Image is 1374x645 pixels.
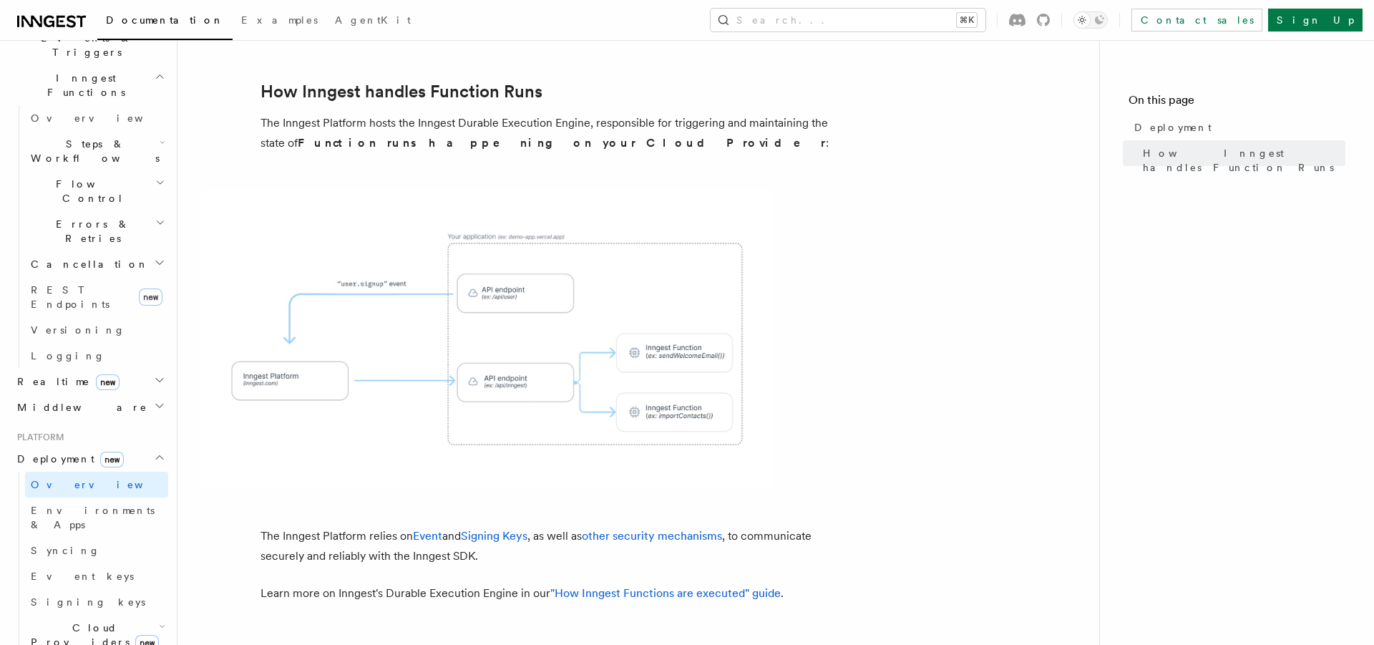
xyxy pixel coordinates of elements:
[25,472,168,498] a: Overview
[1073,11,1108,29] button: Toggle dark mode
[241,14,318,26] span: Examples
[11,394,168,420] button: Middleware
[25,177,155,205] span: Flow Control
[11,374,120,389] span: Realtime
[25,131,168,171] button: Steps & Workflows
[11,446,168,472] button: Deploymentnew
[957,13,977,27] kbd: ⌘K
[31,545,100,556] span: Syncing
[11,25,168,65] button: Events & Triggers
[25,563,168,589] a: Event keys
[31,112,178,124] span: Overview
[31,596,145,608] span: Signing keys
[1143,146,1345,175] span: How Inngest handles Function Runs
[461,529,527,543] a: Signing Keys
[1134,120,1212,135] span: Deployment
[11,31,156,59] span: Events & Triggers
[260,526,833,566] p: The Inngest Platform relies on and , as well as , to communicate securely and reliably with the I...
[25,498,168,538] a: Environments & Apps
[25,589,168,615] a: Signing keys
[413,529,442,543] a: Event
[25,257,149,271] span: Cancellation
[1131,9,1262,31] a: Contact sales
[31,505,155,530] span: Environments & Apps
[11,65,168,105] button: Inngest Functions
[25,105,168,131] a: Overview
[260,583,833,603] p: Learn more on Inngest's Durable Execution Engine in our .
[139,288,162,306] span: new
[96,374,120,390] span: new
[100,452,124,467] span: new
[11,452,124,466] span: Deployment
[233,4,326,39] a: Examples
[31,284,109,310] span: REST Endpoints
[1268,9,1363,31] a: Sign Up
[25,317,168,343] a: Versioning
[25,217,155,246] span: Errors & Retries
[25,251,168,277] button: Cancellation
[97,4,233,40] a: Documentation
[335,14,411,26] span: AgentKit
[25,211,168,251] button: Errors & Retries
[106,14,224,26] span: Documentation
[31,350,105,362] span: Logging
[711,9,985,31] button: Search...⌘K
[582,529,722,543] a: other security mechanisms
[1129,115,1345,140] a: Deployment
[260,113,833,153] p: The Inngest Platform hosts the Inngest Durable Execution Engine, responsible for triggering and m...
[25,277,168,317] a: REST Endpointsnew
[11,400,147,414] span: Middleware
[11,71,155,100] span: Inngest Functions
[25,343,168,369] a: Logging
[31,479,178,490] span: Overview
[1129,92,1345,115] h4: On this page
[200,190,773,489] img: The Inngest Platform communicates with your deployed Inngest Functions by sending requests to you...
[1137,140,1345,180] a: How Inngest handles Function Runs
[31,324,125,336] span: Versioning
[25,171,168,211] button: Flow Control
[11,369,168,394] button: Realtimenew
[25,137,160,165] span: Steps & Workflows
[11,432,64,443] span: Platform
[31,571,134,582] span: Event keys
[298,136,826,150] strong: Function runs happening on your Cloud Provider
[326,4,419,39] a: AgentKit
[550,586,781,600] a: "How Inngest Functions are executed" guide
[260,82,542,102] a: How Inngest handles Function Runs
[25,538,168,563] a: Syncing
[11,105,168,369] div: Inngest Functions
